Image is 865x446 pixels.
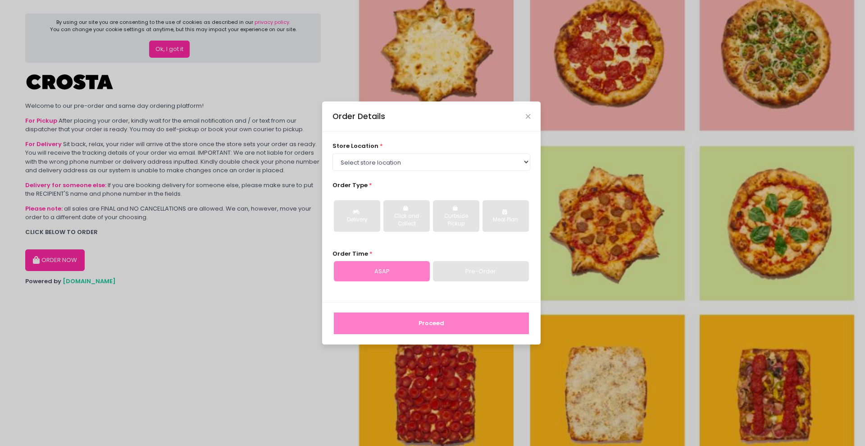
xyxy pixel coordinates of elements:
[439,212,473,228] div: Curbside Pickup
[483,200,529,232] button: Meal Plan
[334,313,529,334] button: Proceed
[332,181,368,189] span: Order Type
[390,212,423,228] div: Click and Collect
[340,216,374,224] div: Delivery
[334,200,380,232] button: Delivery
[332,110,385,122] div: Order Details
[433,200,479,232] button: Curbside Pickup
[383,200,430,232] button: Click and Collect
[332,249,368,258] span: Order Time
[526,114,530,119] button: Close
[332,142,378,150] span: store location
[489,216,523,224] div: Meal Plan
